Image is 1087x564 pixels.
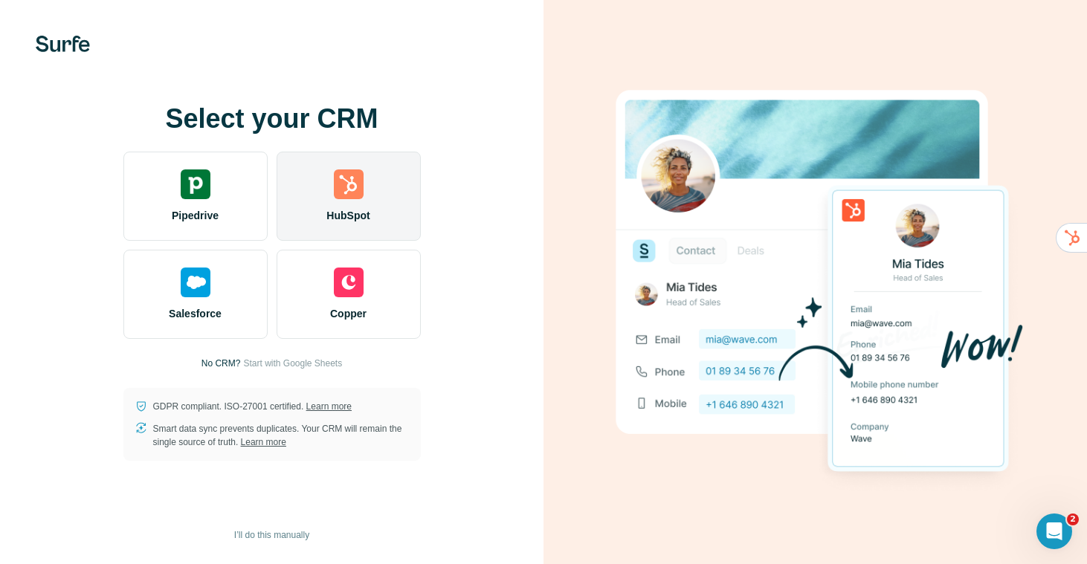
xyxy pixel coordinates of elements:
[306,401,352,412] a: Learn more
[169,306,222,321] span: Salesforce
[334,169,364,199] img: hubspot's logo
[36,36,90,52] img: Surfe's logo
[153,422,409,449] p: Smart data sync prevents duplicates. Your CRM will remain the single source of truth.
[172,208,219,223] span: Pipedrive
[153,400,352,413] p: GDPR compliant. ISO-27001 certified.
[201,357,241,370] p: No CRM?
[326,208,370,223] span: HubSpot
[224,524,320,546] button: I’ll do this manually
[241,437,286,447] a: Learn more
[1036,513,1072,549] iframe: Intercom live chat
[607,67,1024,498] img: HUBSPOT image
[234,528,309,542] span: I’ll do this manually
[330,306,367,321] span: Copper
[243,357,342,370] button: Start with Google Sheets
[123,104,421,134] h1: Select your CRM
[334,268,364,297] img: copper's logo
[1067,513,1079,525] span: 2
[181,169,210,199] img: pipedrive's logo
[181,268,210,297] img: salesforce's logo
